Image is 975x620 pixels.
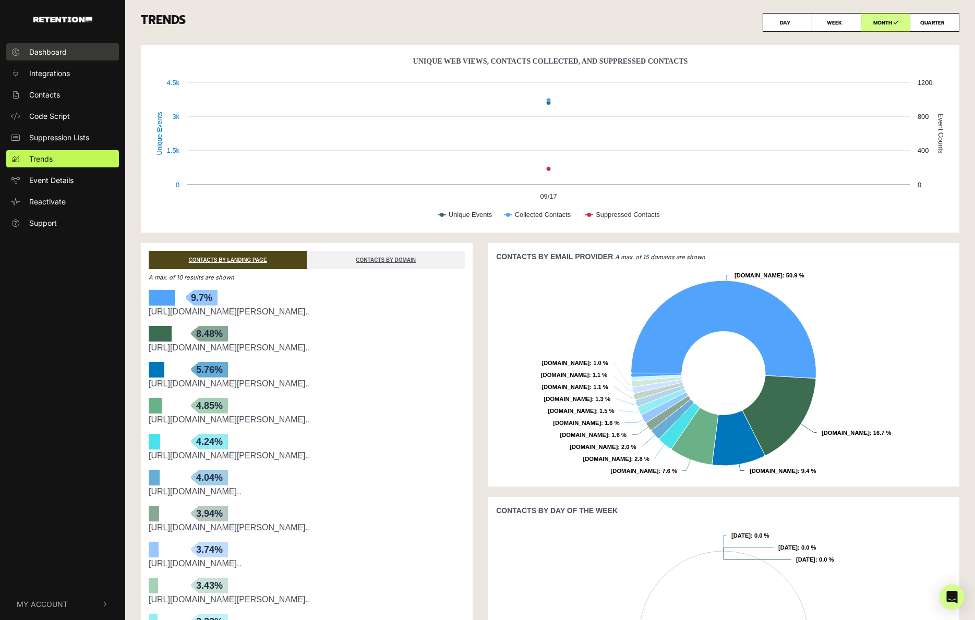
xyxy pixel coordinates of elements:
[918,79,932,87] text: 1200
[191,434,228,449] span: 4.24%
[191,506,228,521] span: 3.94%
[611,468,659,474] tspan: [DOMAIN_NAME]
[191,326,228,342] span: 8.48%
[570,444,618,450] tspan: [DOMAIN_NAME]
[449,211,492,218] text: Unique Events
[615,253,705,261] em: A max. of 15 domains are shown
[583,456,649,462] text: : 2.8 %
[149,415,310,424] a: [URL][DOMAIN_NAME][PERSON_NAME]..
[515,211,571,218] text: Collected Contacts
[149,451,310,460] a: [URL][DOMAIN_NAME][PERSON_NAME]..
[778,544,816,551] text: : 0.0 %
[861,13,910,32] label: MONTH
[6,193,119,210] a: Reactivate
[149,343,310,352] a: [URL][DOMAIN_NAME][PERSON_NAME]..
[541,372,589,378] tspan: [DOMAIN_NAME]
[6,214,119,232] a: Support
[731,532,769,539] text: : 0.0 %
[149,523,310,532] a: [URL][DOMAIN_NAME][PERSON_NAME]..
[560,432,627,438] text: : 1.6 %
[544,396,610,402] text: : 1.3 %
[29,111,70,121] span: Code Script
[918,113,929,120] text: 800
[583,456,631,462] tspan: [DOMAIN_NAME]
[6,107,119,125] a: Code Script
[149,274,234,281] em: A max. of 10 results are shown
[553,420,619,426] text: : 1.6 %
[496,252,613,261] strong: CONTACTS BY EMAIL PROVIDER
[6,588,119,620] button: My Account
[29,175,74,186] span: Event Details
[307,251,465,269] a: CONTACTS BY DOMAIN
[918,147,929,154] text: 400
[167,147,180,154] text: 1.5k
[29,196,66,207] span: Reactivate
[29,89,60,100] span: Contacts
[149,487,242,496] a: [URL][DOMAIN_NAME]..
[548,408,614,414] text: : 1.5 %
[6,129,119,146] a: Suppression Lists
[750,468,798,474] tspan: [DOMAIN_NAME]
[6,43,119,60] a: Dashboard
[149,521,465,534] div: https://www.snopes.com/fact-check/charlie-kirk-gun-deaths-quote/
[149,53,952,230] svg: Unique Web Views, Contacts Collected, And Suppressed Contacts
[796,556,815,563] tspan: [DATE]
[413,57,688,65] text: Unique Web Views, Contacts Collected, And Suppressed Contacts
[191,362,228,378] span: 5.76%
[149,379,310,388] a: [URL][DOMAIN_NAME][PERSON_NAME]..
[29,46,67,57] span: Dashboard
[611,468,677,474] text: : 7.6 %
[191,578,228,593] span: 3.43%
[6,150,119,167] a: Trends
[560,432,608,438] tspan: [DOMAIN_NAME]
[149,485,465,498] div: https://www.snopes.com/news/2025/09/16/trey-reed-death-delta-university/
[149,378,465,390] div: https://www.snopes.com/fact-check/charlie-kirk-black-women/
[29,132,89,143] span: Suppression Lists
[149,414,465,426] div: https://www.snopes.com/fact-check/charlie-kirk-george-floyd/
[149,342,465,354] div: https://www.snopes.com/fact-check/charlie-kirk-empathy-quote/
[548,408,596,414] tspan: [DOMAIN_NAME]
[918,181,921,189] text: 0
[6,172,119,189] a: Event Details
[17,599,68,610] span: My Account
[731,532,751,539] tspan: [DATE]
[176,181,179,189] text: 0
[735,272,804,278] text: : 50.9 %
[542,360,608,366] text: : 1.0 %
[191,398,228,414] span: 4.85%
[763,13,812,32] label: DAY
[149,306,465,318] div: https://www.snopes.com/collections/charlie-kirk-shooting-collection/
[149,595,310,604] a: [URL][DOMAIN_NAME][PERSON_NAME]..
[149,559,242,568] a: [URL][DOMAIN_NAME]..
[6,86,119,103] a: Contacts
[910,13,959,32] label: QUARTER
[191,542,228,557] span: 3.74%
[735,272,783,278] tspan: [DOMAIN_NAME]
[172,113,179,120] text: 3k
[6,65,119,82] a: Integrations
[155,112,163,155] text: Unique Events
[937,114,945,154] text: Event Counts
[149,593,465,606] div: https://www.snopes.com/fact-check/charlie-kirk-jewish-money-quote/
[542,384,608,390] text: : 1.1 %
[822,430,870,436] tspan: [DOMAIN_NAME]
[940,585,965,610] div: Open Intercom Messenger
[553,420,601,426] tspan: [DOMAIN_NAME]
[778,544,798,551] tspan: [DATE]
[33,17,92,22] img: Retention.com
[796,556,834,563] text: : 0.0 %
[542,384,590,390] tspan: [DOMAIN_NAME]
[596,211,659,218] text: Suppressed Contacts
[149,251,307,269] a: CONTACTS BY LANDING PAGE
[149,557,465,570] div: https://www.snopes.com/news/2025/09/17/trump-smart-people-quote/
[812,13,861,32] label: WEEK
[750,468,816,474] text: : 9.4 %
[167,79,180,87] text: 4.5k
[29,68,70,79] span: Integrations
[186,290,218,306] span: 9.7%
[542,360,590,366] tspan: [DOMAIN_NAME]
[570,444,636,450] text: : 2.0 %
[496,506,618,515] strong: CONTACTS BY DAY OF THE WEEK
[822,430,892,436] text: : 16.7 %
[29,217,57,228] span: Support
